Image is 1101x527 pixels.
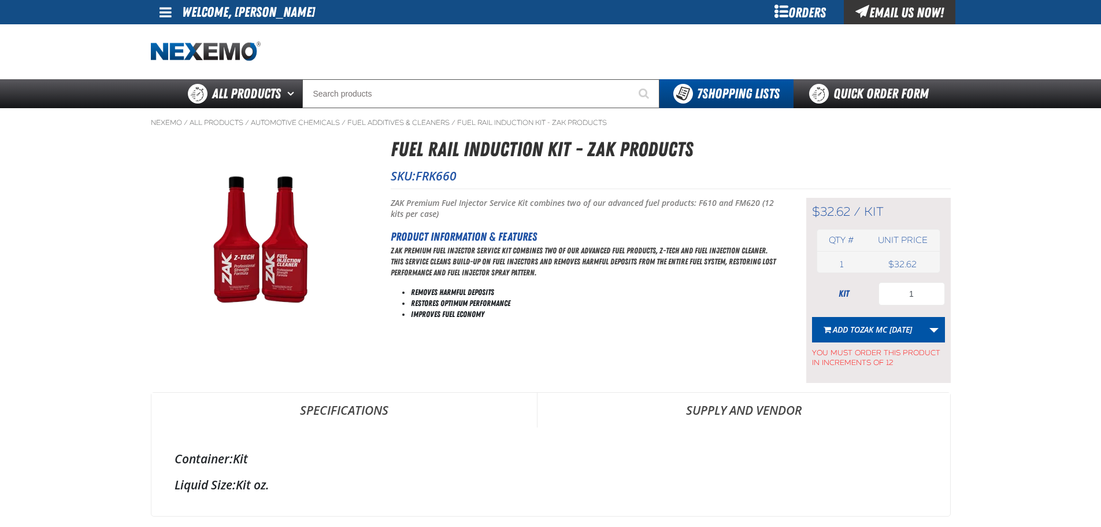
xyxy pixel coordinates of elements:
[451,118,455,127] span: /
[812,288,876,300] div: kit
[866,230,939,251] th: Unit price
[245,118,249,127] span: /
[151,42,261,62] a: Home
[151,393,537,428] a: Specifications
[794,79,950,108] a: Quick Order Form
[411,298,777,309] li: Restores Optimum Performance
[212,83,281,104] span: All Products
[151,118,951,127] nav: Breadcrumbs
[864,204,884,219] span: kit
[812,317,924,342] button: Add toZak MC [DATE]
[697,86,702,102] strong: 7
[391,228,777,245] h2: Product Information & Features
[840,259,843,270] span: 1
[631,79,659,108] button: Start Searching
[184,118,188,127] span: /
[347,118,450,127] a: Fuel Additives & Cleaners
[854,204,861,219] span: /
[151,42,261,62] img: Nexemo logo
[151,158,370,327] img: Fuel Rail Induction Kit - ZAK Products
[411,309,777,320] li: Improves Fuel Economy
[342,118,346,127] span: /
[175,477,236,493] label: Liquid Size:
[866,256,939,272] td: $32.62
[391,198,777,220] p: ZAK Premium Fuel Injector Service Kit combines two of our advanced fuel products: F610 and FM620 ...
[391,134,951,165] h1: Fuel Rail Induction Kit - ZAK Products
[175,451,927,467] div: Kit
[175,477,927,493] div: Kit oz.
[659,79,794,108] button: You have 7 Shopping Lists. Open to view details
[283,79,302,108] button: Open All Products pages
[391,168,951,184] p: SKU:
[923,317,945,342] a: More Actions
[302,79,659,108] input: Search
[878,282,945,305] input: Product Quantity
[457,118,607,127] a: Fuel Rail Induction Kit - ZAK Products
[833,324,912,335] span: Add to
[411,287,777,298] li: Removes Harmful Deposits
[817,230,866,251] th: Qty #
[175,451,233,467] label: Container:
[812,204,850,219] span: $32.62
[416,168,457,184] span: FRK660
[812,342,945,368] span: You must order this product in increments of 12
[190,118,243,127] a: All Products
[151,118,182,127] a: Nexemo
[860,324,912,335] span: Zak MC [DATE]
[697,86,780,102] span: Shopping Lists
[251,118,340,127] a: Automotive Chemicals
[391,245,777,278] p: ZAK Premium Fuel Injector Service Kit combines two of our advanced fuel products, Z-Tech and Fuel...
[537,393,950,428] a: Supply and Vendor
